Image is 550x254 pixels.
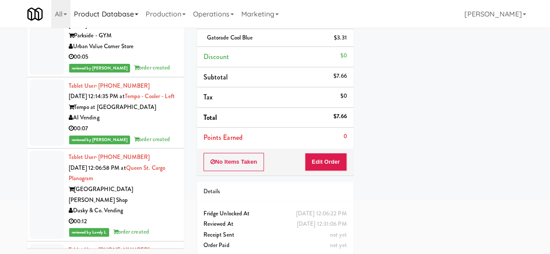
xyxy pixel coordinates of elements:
div: $7.66 [333,111,347,122]
div: Order Paid [203,240,347,251]
div: 00:07 [69,123,177,134]
span: order created [134,63,170,72]
li: Tablet User· [PHONE_NUMBER][DATE] 12:03:38 PM atParkside GYM CoolerParkside - GYMUrban Value Corn... [27,6,184,77]
div: $7.66 [333,71,347,82]
span: Discount [203,52,230,62]
div: AI Vending [69,112,177,123]
span: reviewed by [PERSON_NAME] [69,135,130,144]
div: Tempo at [GEOGRAPHIC_DATA] [69,102,177,113]
li: Tablet User· [PHONE_NUMBER][DATE] 12:06:58 PM atQueen St. Cargo Planogram[GEOGRAPHIC_DATA] [PERSO... [27,148,184,241]
div: [DATE] 12:31:06 PM [297,219,347,230]
div: Dusky & Co. Vending [69,205,177,216]
div: Details [203,186,347,197]
a: Parkside GYM Cooler [126,21,177,29]
div: Parkside - GYM [69,30,177,41]
span: order created [134,135,170,143]
a: Tempo - Cooler - Left [125,92,175,100]
span: Gatorade Cool Blue [207,33,253,42]
span: [DATE] 12:14:35 PM at [69,92,125,100]
span: reviewed by Lovely L [69,228,109,237]
div: [DATE] 12:06:22 PM [296,208,347,219]
span: reviewed by [PERSON_NAME] [69,64,130,73]
div: 0 [343,131,347,142]
span: Total [203,112,217,122]
div: 00:05 [69,52,177,63]
div: Reviewed At [203,219,347,230]
span: Tax [203,92,213,102]
li: Tablet User· [PHONE_NUMBER][DATE] 12:14:35 PM atTempo - Cooler - LeftTempo at [GEOGRAPHIC_DATA]AI... [27,77,184,149]
div: $0 [340,50,347,61]
a: Tablet User· [PHONE_NUMBER] [69,246,150,254]
span: Points Earned [203,132,243,142]
span: Subtotal [203,72,228,82]
img: Micromart [27,7,43,22]
span: [DATE] 12:03:38 PM at [69,21,126,29]
span: [DATE] 12:06:58 PM at [69,164,126,172]
div: 00:12 [69,216,177,227]
button: Edit Order [305,153,347,171]
button: No Items Taken [203,153,264,171]
a: Tablet User· [PHONE_NUMBER] [69,153,150,161]
span: not yet [330,241,347,249]
span: · [PHONE_NUMBER] [96,82,150,90]
div: $0 [340,91,347,102]
span: order created [113,228,149,236]
div: $3.31 [334,33,347,43]
a: Tablet User· [PHONE_NUMBER] [69,82,150,90]
div: [GEOGRAPHIC_DATA] [PERSON_NAME] Shop [69,184,177,205]
span: · [PHONE_NUMBER] [96,246,150,254]
span: · [PHONE_NUMBER] [96,153,150,161]
span: not yet [330,231,347,239]
div: Fridge Unlocked At [203,208,347,219]
div: Urban Value Corner Store [69,41,177,52]
div: Receipt Sent [203,230,347,241]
